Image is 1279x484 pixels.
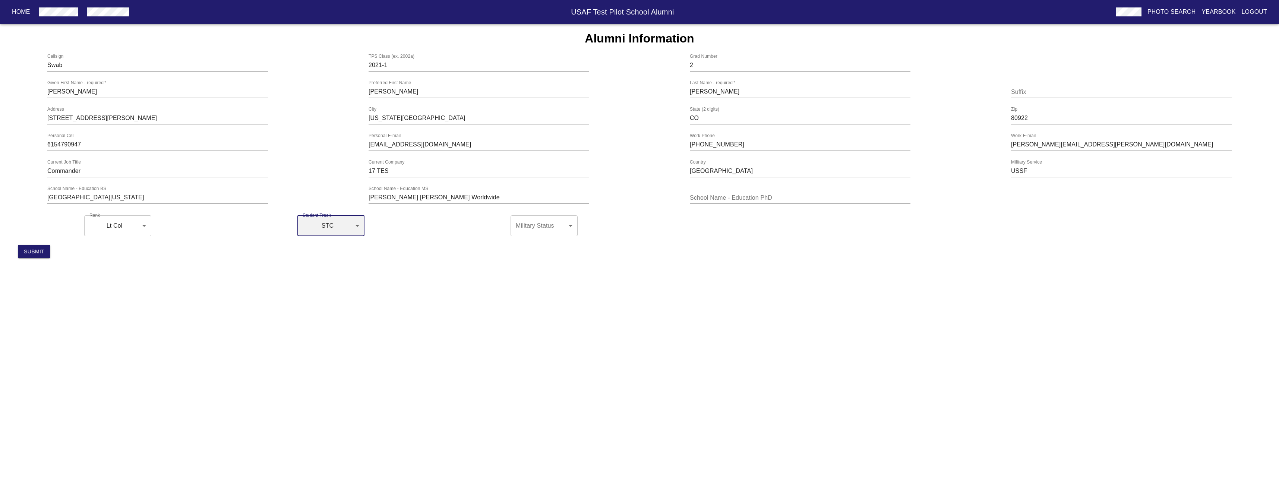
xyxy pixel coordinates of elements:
label: Country [690,160,706,164]
label: Work Phone [690,133,715,138]
label: Personal E-mail [369,133,401,138]
span: Submit [24,247,44,256]
label: Military Service [1011,160,1042,164]
label: Address [47,107,64,111]
label: Preferred First Name [369,80,411,85]
button: Yearbook [1199,5,1239,19]
label: Grad Number [690,54,717,58]
p: Home [12,7,30,16]
div: Lt Col [297,215,364,236]
button: Photo Search [1144,5,1199,19]
label: Zip [1011,107,1017,111]
label: Work E-mail [1011,133,1036,138]
label: City [369,107,376,111]
label: State (2 digits) [690,107,719,111]
p: Logout [1242,7,1267,16]
p: Photo Search [1147,7,1196,16]
label: Current Company [369,160,404,164]
button: Home [9,5,33,19]
h1: Alumni Information [585,32,694,45]
label: Given First Name - required [47,80,106,85]
label: Current Job Title [47,160,81,164]
h6: USAF Test Pilot School Alumni [132,6,1113,18]
label: Callsign [47,54,64,58]
label: School Name - Education BS [47,186,106,191]
label: Last Name - required [690,80,735,85]
label: TPS Class (ex. 2002a) [369,54,414,58]
button: Logout [1239,5,1270,19]
p: Yearbook [1202,7,1236,16]
div: Lt Col [511,215,578,236]
label: School Name - Education MS [369,186,428,191]
div: Lt Col [84,215,151,236]
label: Personal Cell [47,133,75,138]
button: Submit [18,245,50,259]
